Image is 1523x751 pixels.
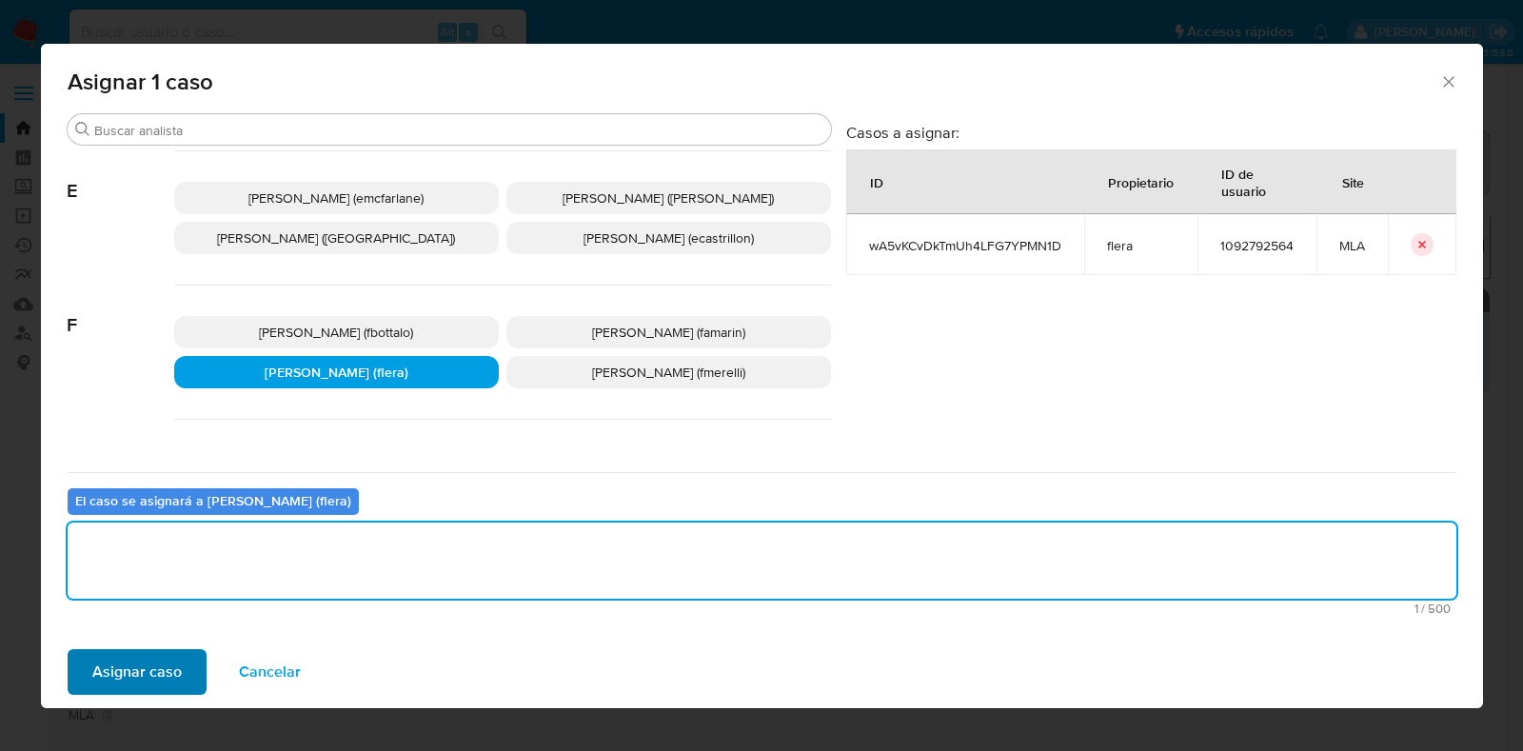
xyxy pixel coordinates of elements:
span: Asignar 1 caso [68,70,1440,93]
button: Cancelar [214,649,326,695]
span: [PERSON_NAME] (famarin) [592,323,745,342]
span: [PERSON_NAME] (flera) [265,363,408,382]
div: [PERSON_NAME] (emcfarlane) [174,182,499,214]
span: wA5vKCvDkTmUh4LFG7YPMN1D [869,237,1061,254]
span: MLA [1339,237,1365,254]
div: ID [847,159,906,205]
span: Cancelar [239,651,301,693]
span: E [68,151,174,203]
div: [PERSON_NAME] (famarin) [506,316,831,348]
span: [PERSON_NAME] ([PERSON_NAME]) [563,188,774,208]
div: [PERSON_NAME] ([GEOGRAPHIC_DATA]) [174,222,499,254]
input: Buscar analista [94,122,823,139]
div: ID de usuario [1198,150,1315,213]
div: [PERSON_NAME] (flera) [174,356,499,388]
span: [PERSON_NAME] ([GEOGRAPHIC_DATA]) [217,228,455,247]
button: icon-button [1411,233,1434,256]
div: [PERSON_NAME] (fmerelli) [506,356,831,388]
span: F [68,286,174,337]
div: [PERSON_NAME] (ecastrillon) [506,222,831,254]
h3: Casos a asignar: [846,123,1456,142]
div: [PERSON_NAME] (fbottalo) [174,316,499,348]
button: Cerrar ventana [1439,72,1456,89]
div: Site [1319,159,1387,205]
span: [PERSON_NAME] (fmerelli) [592,363,745,382]
span: 1092792564 [1220,237,1294,254]
span: G [68,420,174,471]
button: Asignar caso [68,649,207,695]
div: [PERSON_NAME] ([PERSON_NAME]) [506,182,831,214]
span: Máximo 500 caracteres [73,603,1451,615]
div: assign-modal [41,44,1483,708]
button: Buscar [75,122,90,137]
span: [PERSON_NAME] (ecastrillon) [583,228,754,247]
span: [PERSON_NAME] (fbottalo) [259,323,413,342]
b: El caso se asignará a [PERSON_NAME] (flera) [75,491,351,510]
span: [PERSON_NAME] (emcfarlane) [248,188,424,208]
div: Propietario [1085,159,1197,205]
span: Asignar caso [92,651,182,693]
span: flera [1107,237,1175,254]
